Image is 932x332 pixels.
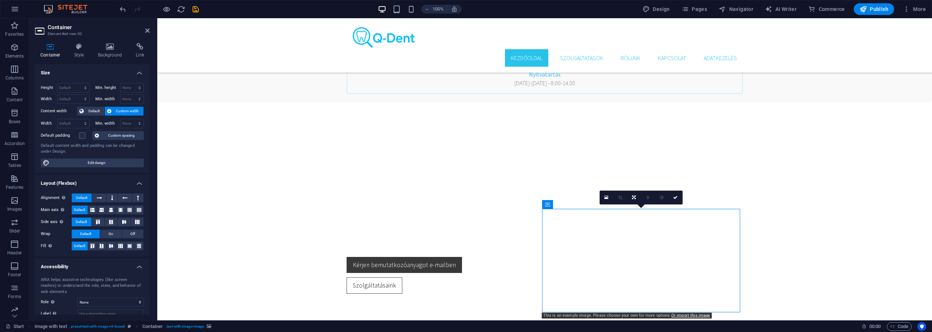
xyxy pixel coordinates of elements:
span: Commerce [808,5,845,13]
label: Side axis [41,218,72,226]
button: AI Writer [762,3,799,15]
img: Editor Logo [42,5,96,13]
span: . preset-text-with-image-v4-boxed [70,322,125,331]
label: Height [41,86,57,90]
h4: Style [69,43,92,58]
i: This element contains a background [207,324,211,328]
span: Off [130,230,135,238]
span: Default [86,107,102,116]
button: save [191,5,200,13]
button: Navigator [716,3,756,15]
button: Edit design [41,159,144,167]
button: undo [118,5,127,13]
p: Accordion [4,141,25,147]
i: This element is a customizable preset [128,324,131,328]
h4: Layout (Flexbox) [35,175,150,188]
h4: Container [35,43,69,58]
a: Crop mode [613,191,627,204]
button: Off [122,230,143,238]
button: Code [887,322,912,331]
p: Slider [9,228,20,234]
span: Default [80,230,91,238]
p: Favorites [5,31,24,37]
a: Change orientation [627,191,641,204]
label: Default padding [41,131,79,140]
span: More [903,5,926,13]
label: Wrap [41,230,72,238]
label: Min. width [95,97,120,101]
h6: 100% [432,5,444,13]
button: Custom width [105,107,144,116]
button: Commerce [805,3,848,15]
button: Default [72,194,92,202]
button: Publish [854,3,894,15]
span: Default [76,194,87,202]
button: Design [640,3,673,15]
button: reload [177,5,185,13]
label: Min. height [95,86,120,90]
label: Content width [41,107,77,116]
span: Navigator [719,5,753,13]
h4: Background [92,43,131,58]
div: ARIA helps assistive technologies (like screen readers) to understand the role, state, and behavi... [41,277,144,295]
p: Features [6,184,23,190]
a: Select files from the file manager, stock photos, or upload file(s) [600,191,613,204]
label: Label [41,309,77,318]
h4: Size [35,64,150,77]
a: Greyscale [655,191,669,204]
i: Reload page [177,5,185,13]
p: Footer [8,272,21,278]
h6: Session time [862,322,881,331]
div: This is an example image. Please choose your own for more options. [542,313,712,319]
button: On [100,230,122,238]
label: Min. width [95,121,120,125]
button: Usercentrics [917,322,926,331]
i: On resize automatically adjust zoom level to fit chosen device. [451,6,458,12]
span: Design [643,5,670,13]
div: Design (Ctrl+Alt+Y) [640,3,673,15]
p: Boxes [9,119,21,125]
span: Custom width [114,107,142,116]
span: Default [74,242,85,250]
span: Click to select. Double-click to edit [35,322,67,331]
span: AI Writer [765,5,797,13]
span: . text-with-image-image [166,322,204,331]
label: Fill [41,242,72,250]
span: On [108,230,113,238]
button: Custom spacing [92,131,144,140]
h3: Element #ed-new-30 [48,31,135,37]
h4: Accessibility [35,258,150,271]
span: Role [41,298,56,306]
p: Columns [5,75,24,81]
i: Save (Ctrl+S) [191,5,200,13]
span: 00 00 [869,322,881,331]
a: Blur [641,191,655,204]
div: Default content width and padding can be changed under Design. [41,143,144,155]
input: Use a descriptive name [77,309,144,318]
p: Content [7,97,23,103]
nav: breadcrumb [35,322,212,331]
a: Click to cancel selection. Double-click to open Pages [6,322,24,331]
button: More [900,3,929,15]
span: Custom spacing [101,131,142,140]
span: Default [76,218,87,226]
p: Tables [8,163,21,168]
p: Forms [8,294,21,300]
button: Click here to leave preview mode and continue editing [162,5,171,13]
button: Default [72,218,91,226]
button: 100% [421,5,447,13]
span: Publish [860,5,888,13]
label: Width [41,97,57,101]
h4: Link [130,43,150,58]
span: : [874,324,876,329]
label: Alignment [41,194,72,202]
i: Undo: Add element (Ctrl+Z) [119,5,127,13]
span: Pages [682,5,707,13]
span: Click to select. Double-click to edit [142,322,163,331]
p: Elements [5,53,24,59]
button: Default [77,107,104,116]
button: Pages [679,3,710,15]
button: Default [72,206,88,214]
label: Width [41,121,57,125]
h2: Container [48,24,150,31]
